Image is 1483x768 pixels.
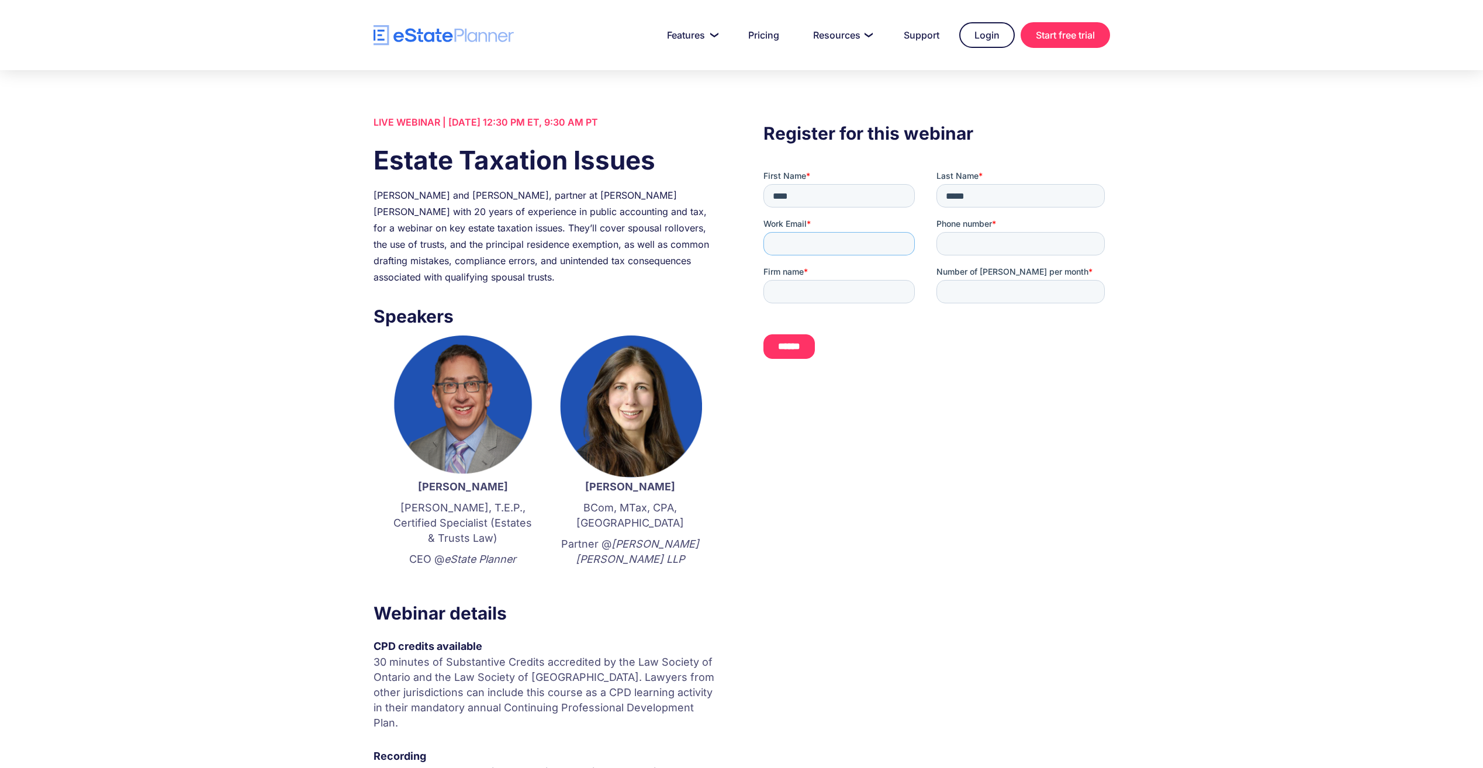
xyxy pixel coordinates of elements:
a: Pricing [734,23,793,47]
em: [PERSON_NAME] [PERSON_NAME] LLP [576,538,699,565]
p: 30 minutes of Substantive Credits accredited by the Law Society of Ontario and the Law Society of... [374,655,720,731]
iframe: Form 0 [763,170,1109,369]
a: Login [959,22,1015,48]
h1: Estate Taxation Issues [374,142,720,178]
p: BCom, MTax, CPA, [GEOGRAPHIC_DATA] [558,500,702,531]
a: Support [890,23,953,47]
strong: [PERSON_NAME] [418,480,508,493]
em: eState Planner [444,553,516,565]
p: Partner @ [558,537,702,567]
p: ‍ [391,573,535,588]
strong: [PERSON_NAME] [585,480,675,493]
p: CEO @ [391,552,535,567]
h3: Webinar details [374,600,720,627]
h3: Register for this webinar [763,120,1109,147]
a: home [374,25,514,46]
div: LIVE WEBINAR | [DATE] 12:30 PM ET, 9:30 AM PT [374,114,720,130]
a: Start free trial [1021,22,1110,48]
div: Recording [374,748,720,764]
h3: Speakers [374,303,720,330]
p: [PERSON_NAME], T.E.P., Certified Specialist (Estates & Trusts Law) [391,500,535,546]
strong: CPD credits available [374,640,482,652]
a: Resources [799,23,884,47]
p: ‍ [558,573,702,588]
a: Features [653,23,728,47]
div: [PERSON_NAME] and [PERSON_NAME], partner at [PERSON_NAME] [PERSON_NAME] with 20 years of experien... [374,187,720,285]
